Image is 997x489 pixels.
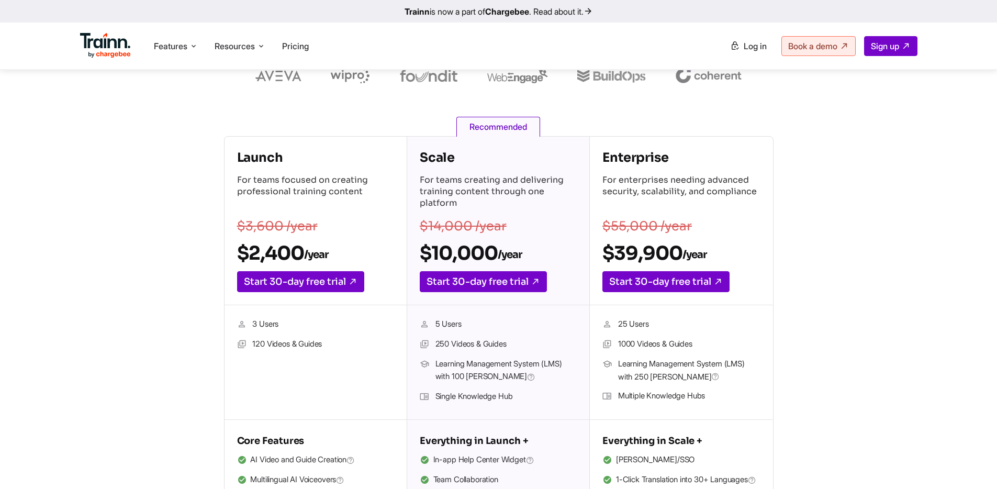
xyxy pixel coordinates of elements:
li: 1000 Videos & Guides [602,338,760,351]
img: wipro logo [331,68,370,84]
s: $55,000 /year [602,218,692,234]
sub: /year [498,248,522,261]
s: $14,000 /year [420,218,507,234]
li: Multiple Knowledge Hubs [602,390,760,403]
span: Recommended [456,117,540,137]
b: Chargebee [485,6,529,17]
s: $3,600 /year [237,218,318,234]
img: Trainn Logo [80,33,131,58]
span: Resources [215,40,255,52]
img: foundit logo [399,70,458,82]
div: Widget de chat [945,439,997,489]
h5: Everything in Launch + [420,432,577,449]
span: Learning Management System (LMS) with 250 [PERSON_NAME] [618,358,760,383]
b: Trainn [405,6,430,17]
h4: Enterprise [602,149,760,166]
p: For teams focused on creating professional training content [237,174,394,211]
h4: Scale [420,149,577,166]
span: In-app Help Center Widget [433,453,534,467]
h5: Everything in Scale + [602,432,760,449]
span: AI Video and Guide Creation [250,453,355,467]
li: 3 Users [237,318,394,331]
a: Start 30-day free trial [420,271,547,292]
a: Log in [724,37,773,55]
span: 1-Click Translation into 30+ Languages [616,473,756,487]
li: 250 Videos & Guides [420,338,577,351]
li: 120 Videos & Guides [237,338,394,351]
a: Start 30-day free trial [237,271,364,292]
li: Team Collaboration [420,473,577,487]
a: Start 30-day free trial [602,271,730,292]
span: Log in [744,41,767,51]
p: For enterprises needing advanced security, scalability, and compliance [602,174,760,211]
p: For teams creating and delivering training content through one platform [420,174,577,211]
h2: $10,000 [420,241,577,265]
img: aveva logo [255,71,301,81]
h2: $2,400 [237,241,394,265]
span: Book a demo [788,41,837,51]
h2: $39,900 [602,241,760,265]
span: Learning Management System (LMS) with 100 [PERSON_NAME] [435,358,577,384]
h5: Core Features [237,432,394,449]
span: Multilingual AI Voiceovers [250,473,344,487]
img: coherent logo [675,69,742,83]
span: Features [154,40,187,52]
li: 5 Users [420,318,577,331]
li: Single Knowledge Hub [420,390,577,404]
h4: Launch [237,149,394,166]
img: webengage logo [487,69,548,83]
sub: /year [682,248,707,261]
sub: /year [304,248,328,261]
li: [PERSON_NAME]/SSO [602,453,760,467]
a: Pricing [282,41,309,51]
img: buildops logo [577,70,646,83]
a: Book a demo [781,36,856,56]
span: Sign up [871,41,899,51]
li: 25 Users [602,318,760,331]
a: Sign up [864,36,917,56]
iframe: Chat Widget [945,439,997,489]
